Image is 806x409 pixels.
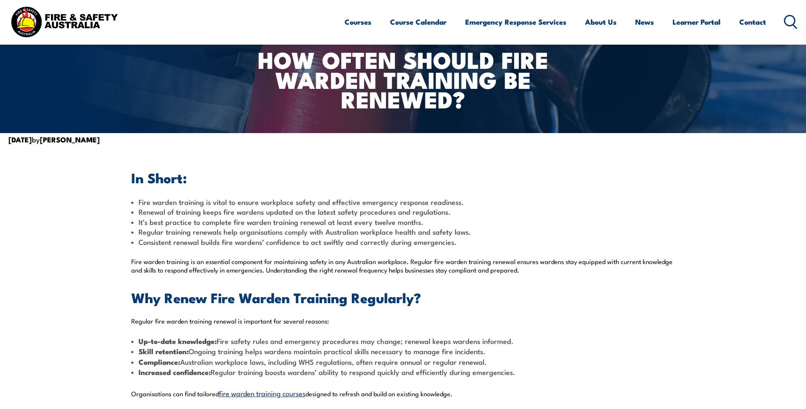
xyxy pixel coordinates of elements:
a: News [635,11,654,33]
a: Course Calendar [390,11,447,33]
span: Skill retention: [139,346,189,357]
span: Regular fire warden training renewal is important for several reasons: [131,316,329,325]
a: Courses [345,11,371,33]
span: Consistent renewal builds fire wardens’ confidence to act swiftly and correctly during emergencies. [139,236,457,247]
strong: [PERSON_NAME] [40,134,100,145]
span: Compliance: [139,356,180,367]
span: Renewal of training keeps fire wardens updated on the latest safety procedures and regulations. [139,206,451,217]
a: Emergency Response Services [465,11,566,33]
a: Contact [739,11,766,33]
span: Why Renew Fire Warden Training Regularly? [131,287,421,308]
span: Fire warden training is vital to ensure workplace safety and effective emergency response readiness. [139,196,464,207]
strong: [DATE] [8,134,32,145]
a: Learner Portal [673,11,721,33]
a: fire warden training courses [219,388,305,398]
span: Regular training renewals help organisations comply with Australian workplace health and safety l... [139,226,471,237]
span: Regular training boosts wardens’ ability to respond quickly and efficiently during emergencies. [211,366,515,377]
span: In Short: [131,167,187,188]
span: Organisations can find tailored [131,389,219,398]
span: It’s best practice to complete fire warden training renewal at least every twelve months. [139,216,424,227]
span: Fire safety rules and emergency procedures may change; renewal keeps wardens informed. [217,335,514,346]
span: Up-to-date knowledge: [139,335,217,347]
span: Australian workplace laws, including WHS regulations, often require annual or regular renewal. [180,356,487,367]
span: by [8,134,100,145]
span: Ongoing training helps wardens maintain practical skills necessary to manage fire incidents. [189,346,486,356]
span: Fire warden training is an essential component for maintaining safety in any Australian workplace... [131,257,673,274]
span: designed to refresh and build on existing knowledge. [305,389,452,398]
h1: How Often Should Fire Warden Training Be Renewed? [236,49,570,109]
span: Increased confidence: [139,366,211,378]
a: About Us [585,11,617,33]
